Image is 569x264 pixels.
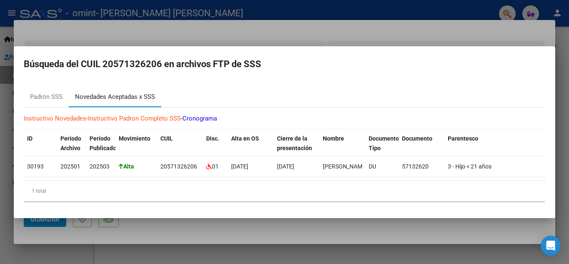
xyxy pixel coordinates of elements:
span: Cierre de la presentación [277,135,312,151]
strong: Alta [119,163,134,170]
span: 202503 [90,163,110,170]
datatable-header-cell: Período Publicado [86,130,115,166]
div: DU [369,162,395,171]
div: Padrón SSS [30,92,62,102]
a: Cronograma [182,115,217,122]
span: 202501 [60,163,80,170]
datatable-header-cell: Disc. [203,130,228,166]
h2: Búsqueda del CUIL 20571326206 en archivos FTP de SSS [24,56,545,72]
span: [PERSON_NAME] [323,163,367,170]
span: CUIL [160,135,173,142]
datatable-header-cell: CUIL [157,130,203,166]
datatable-header-cell: Parentesco [444,130,544,166]
span: Disc. [206,135,219,142]
datatable-header-cell: Período Archivo [57,130,86,166]
p: - - [24,114,545,123]
span: Período Publicado [90,135,116,151]
datatable-header-cell: Documento Tipo [365,130,399,166]
datatable-header-cell: Cierre de la presentación [274,130,319,166]
span: [DATE] [231,163,248,170]
div: Open Intercom Messenger [541,236,561,256]
div: 20571326206 [160,162,197,171]
div: 01 [206,162,225,171]
datatable-header-cell: Alta en OS [228,130,274,166]
span: 3 - Hijo < 21 años [448,163,492,170]
div: 1 total [24,181,545,201]
datatable-header-cell: Documento [399,130,444,166]
span: Movimiento [119,135,150,142]
span: Parentesco [448,135,478,142]
a: Instructivo Padron Completo SSS [88,115,181,122]
span: Documento Tipo [369,135,399,151]
span: Alta en OS [231,135,259,142]
div: Novedades Aceptadas x SSS [75,92,155,102]
span: Nombre [323,135,344,142]
span: Documento [402,135,432,142]
span: ID [27,135,32,142]
datatable-header-cell: Movimiento [115,130,157,166]
div: 57132620 [402,162,441,171]
span: Período Archivo [60,135,81,151]
span: [DATE] [277,163,294,170]
a: Instructivo Novedades [24,115,86,122]
span: 30193 [27,163,44,170]
datatable-header-cell: ID [24,130,57,166]
datatable-header-cell: Nombre [319,130,365,166]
